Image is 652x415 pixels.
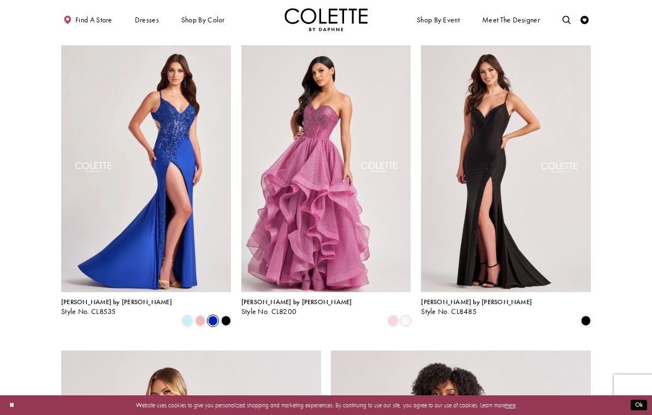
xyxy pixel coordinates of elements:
span: Meet the designer [482,16,540,24]
span: Shop by color [179,8,227,31]
i: Rose Gold [195,316,205,325]
span: Dresses [135,16,159,24]
a: Check Wishlist [578,8,591,31]
i: Black [581,316,591,325]
a: Toggle search [560,8,573,31]
a: Meet the designer [480,8,542,31]
div: Colette by Daphne Style No. CL8200 [241,299,352,316]
a: Visit Colette by Daphne Style No. CL8485 Page [421,45,591,292]
i: Pink Lily [388,316,398,325]
span: Style No. CL8535 [61,307,116,316]
p: Website uses cookies to give you personalized shopping and marketing experiences. By continuing t... [60,400,592,411]
span: Shop By Event [417,16,460,24]
a: Visit Colette by Daphne Style No. CL8535 Page [61,45,231,292]
span: Shop by color [181,16,225,24]
i: Light Blue [182,316,192,325]
i: Black [221,316,231,325]
span: Style No. CL8485 [421,307,477,316]
i: Royal Blue [208,316,218,325]
button: Close Dialog [5,398,19,413]
span: Dresses [133,8,161,31]
a: Visit Home Page [284,8,368,31]
span: Style No. CL8200 [241,307,297,316]
a: here [506,401,515,409]
span: [PERSON_NAME] by [PERSON_NAME] [61,298,172,306]
button: Submit Dialog [631,400,647,411]
span: Shop By Event [414,8,461,31]
span: Find a store [75,16,112,24]
div: Colette by Daphne Style No. CL8535 [61,299,172,316]
img: Colette by Daphne [284,8,368,31]
div: Colette by Daphne Style No. CL8485 [421,299,532,316]
a: Find a store [61,8,114,31]
a: Visit Colette by Daphne Style No. CL8200 Page [241,45,411,292]
span: [PERSON_NAME] by [PERSON_NAME] [421,298,532,306]
span: [PERSON_NAME] by [PERSON_NAME] [241,298,352,306]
